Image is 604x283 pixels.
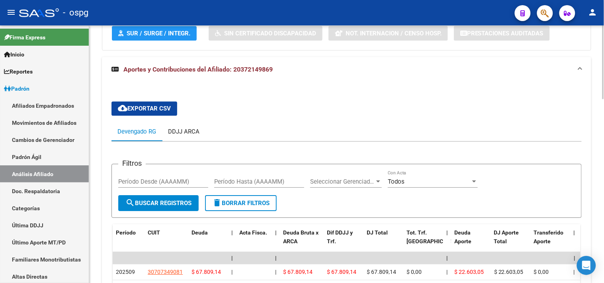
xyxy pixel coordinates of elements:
span: Dif DDJJ y Trf. [327,229,353,245]
datatable-header-cell: | [272,224,280,259]
span: $ 67.809,14 [367,269,396,275]
datatable-header-cell: | [443,224,451,259]
div: Devengado RG [117,127,156,136]
span: | [231,269,233,275]
span: - ospg [63,4,88,21]
span: SUR / SURGE / INTEGR. [127,30,190,37]
datatable-header-cell: Tot. Trf. Bruto [403,224,443,259]
span: | [574,269,575,275]
span: Deuda Bruta x ARCA [283,229,319,245]
span: Buscar Registros [125,200,192,207]
button: Borrar Filtros [205,195,277,211]
span: | [574,229,575,236]
datatable-header-cell: Deuda Aporte [451,224,491,259]
span: | [574,255,575,261]
datatable-header-cell: Período [113,224,145,259]
span: Padrón [4,84,29,93]
datatable-header-cell: DJ Aporte Total [491,224,531,259]
span: Deuda [192,229,208,236]
span: | [446,229,448,236]
span: $ 0,00 [534,269,549,275]
div: Open Intercom Messenger [577,256,596,275]
datatable-header-cell: DJ Total [364,224,403,259]
mat-icon: menu [6,8,16,17]
span: Todos [388,178,405,185]
span: Sin Certificado Discapacidad [224,30,316,37]
datatable-header-cell: Transferido Aporte [531,224,571,259]
span: Tot. Trf. [GEOGRAPHIC_DATA] [407,229,461,245]
mat-icon: cloud_download [118,103,127,113]
span: Inicio [4,50,24,59]
span: Exportar CSV [118,105,171,112]
span: Acta Fisca. [239,229,267,236]
button: Prestaciones Auditadas [454,26,550,41]
datatable-header-cell: Deuda [188,224,228,259]
span: Firma Express [4,33,45,42]
span: | [446,269,448,275]
span: Período [116,229,136,236]
span: 30707349081 [148,269,183,275]
span: DJ Aporte Total [494,229,519,245]
span: Not. Internacion / Censo Hosp. [346,30,442,37]
span: $ 67.809,14 [327,269,356,275]
div: DDJJ ARCA [168,127,199,136]
button: SUR / SURGE / INTEGR. [112,26,197,41]
span: | [231,229,233,236]
span: | [231,255,233,261]
span: Transferido Aporte [534,229,564,245]
button: Not. Internacion / Censo Hosp. [328,26,448,41]
button: Buscar Registros [118,195,199,211]
span: 202509 [116,269,135,275]
h3: Filtros [118,158,146,169]
mat-icon: person [588,8,598,17]
span: | [446,255,448,261]
button: Exportar CSV [111,101,177,116]
mat-icon: delete [212,198,222,207]
button: Sin Certificado Discapacidad [209,26,323,41]
datatable-header-cell: CUIT [145,224,188,259]
datatable-header-cell: Acta Fisca. [236,224,272,259]
datatable-header-cell: | [228,224,236,259]
span: Seleccionar Gerenciador [310,178,375,185]
datatable-header-cell: Dif DDJJ y Trf. [324,224,364,259]
span: Borrar Filtros [212,200,270,207]
datatable-header-cell: Deuda Bruta x ARCA [280,224,324,259]
span: Reportes [4,67,33,76]
span: | [275,229,277,236]
mat-icon: search [125,198,135,207]
span: CUIT [148,229,160,236]
mat-expansion-panel-header: Aportes y Contribuciones del Afiliado: 20372149869 [102,57,591,82]
span: $ 22.603,05 [494,269,524,275]
span: $ 67.809,14 [192,269,221,275]
span: Aportes y Contribuciones del Afiliado: 20372149869 [123,66,273,73]
span: Deuda Aporte [454,229,471,245]
span: $ 0,00 [407,269,422,275]
span: | [275,269,276,275]
span: Prestaciones Auditadas [467,30,543,37]
span: | [275,255,277,261]
span: $ 67.809,14 [283,269,313,275]
span: $ 22.603,05 [454,269,484,275]
span: DJ Total [367,229,388,236]
datatable-header-cell: | [571,224,579,259]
